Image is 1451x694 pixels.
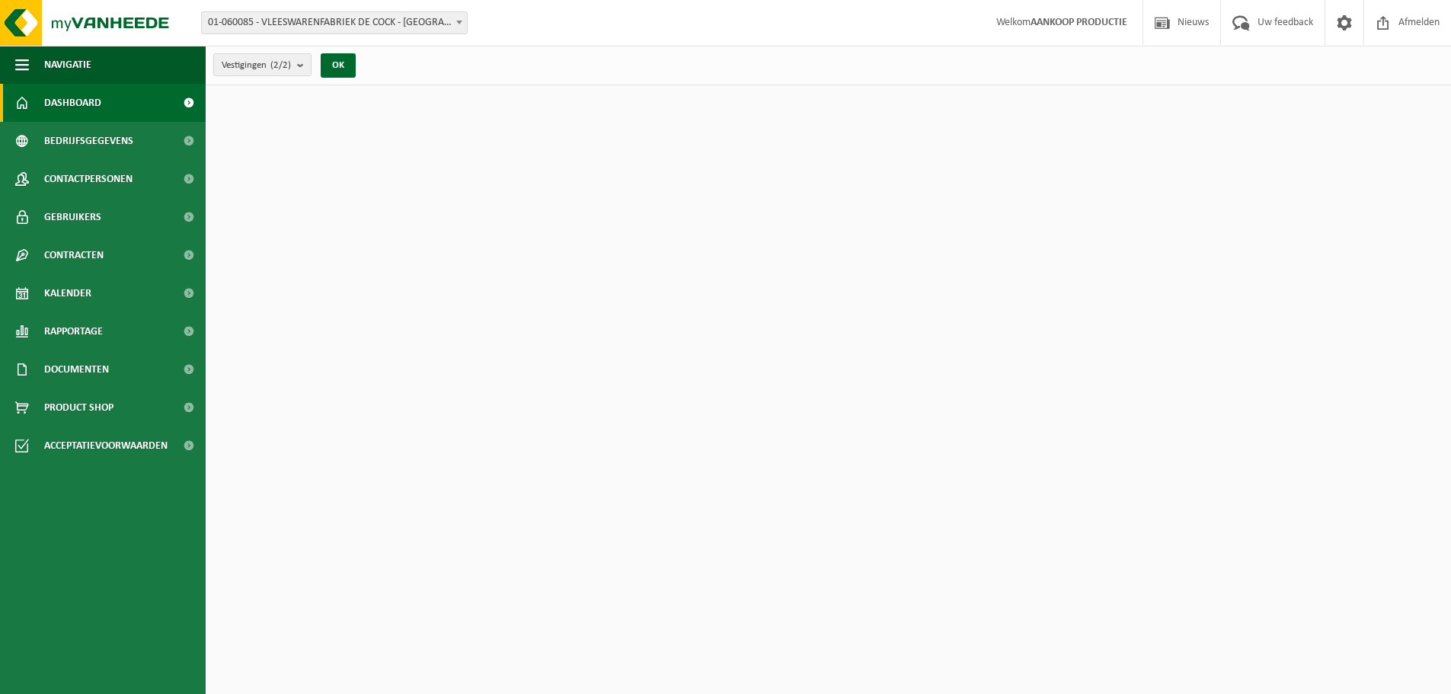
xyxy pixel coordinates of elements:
span: Kalender [44,274,91,312]
span: Gebruikers [44,198,101,236]
span: 01-060085 - VLEESWARENFABRIEK DE COCK - SINT-NIKLAAS [202,12,467,34]
button: OK [321,53,356,78]
span: Documenten [44,350,109,389]
span: Navigatie [44,46,91,84]
strong: AANKOOP PRODUCTIE [1031,17,1127,28]
span: Product Shop [44,389,113,427]
span: Bedrijfsgegevens [44,122,133,160]
span: Rapportage [44,312,103,350]
span: Dashboard [44,84,101,122]
count: (2/2) [270,60,291,70]
span: Contracten [44,236,104,274]
span: Contactpersonen [44,160,133,198]
span: Vestigingen [222,54,291,77]
span: Acceptatievoorwaarden [44,427,168,465]
button: Vestigingen(2/2) [213,53,312,76]
span: 01-060085 - VLEESWARENFABRIEK DE COCK - SINT-NIKLAAS [201,11,468,34]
